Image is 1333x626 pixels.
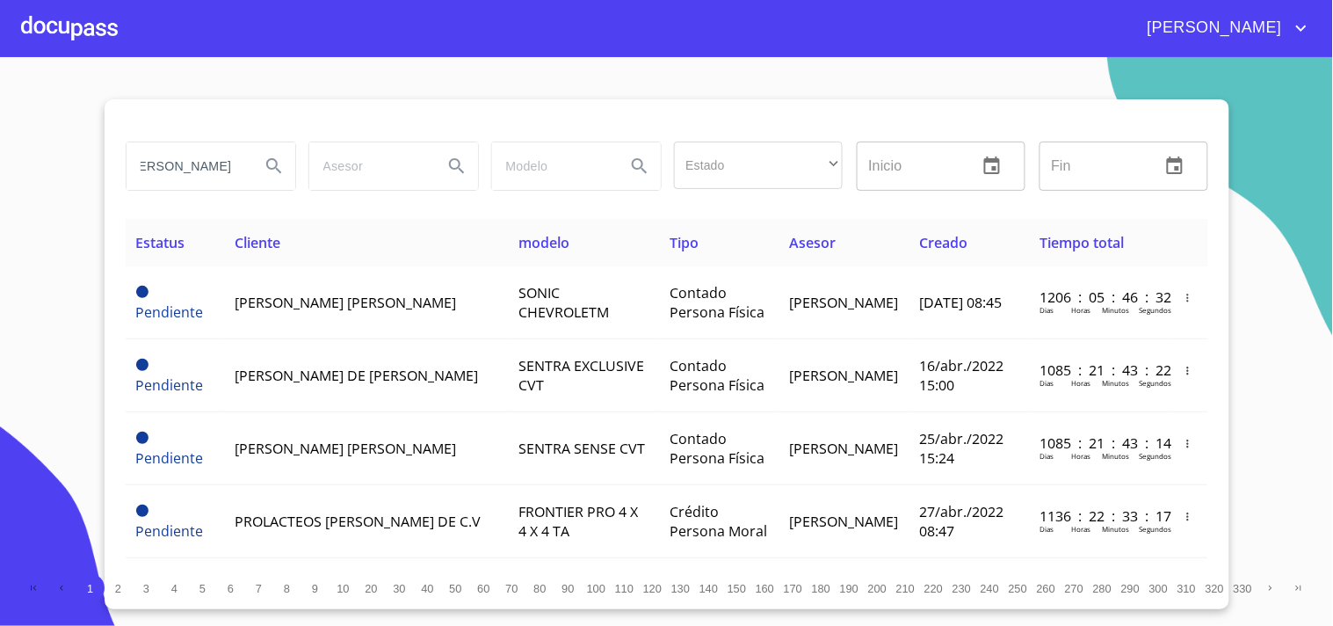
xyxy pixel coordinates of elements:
[670,233,699,252] span: Tipo
[1040,433,1158,453] p: 1085 : 21 : 43 : 14
[756,582,774,595] span: 160
[1040,524,1054,534] p: Dias
[670,356,764,395] span: Contado Persona Física
[619,145,661,187] button: Search
[136,375,204,395] span: Pendiente
[919,502,1003,541] span: 27/abr./2022 08:47
[312,582,318,595] span: 9
[133,574,161,602] button: 3
[442,574,470,602] button: 50
[896,582,915,595] span: 210
[1234,582,1252,595] span: 330
[981,582,999,595] span: 240
[76,574,105,602] button: 1
[670,502,767,541] span: Crédito Persona Moral
[976,574,1004,602] button: 240
[1149,582,1168,595] span: 300
[136,233,185,252] span: Estatus
[1102,305,1129,315] p: Minutos
[1040,378,1054,388] p: Dias
[273,574,301,602] button: 8
[1040,451,1054,461] p: Dias
[136,448,204,468] span: Pendiente
[864,574,892,602] button: 200
[953,582,971,595] span: 230
[301,574,330,602] button: 9
[1134,14,1312,42] button: account of current user
[670,283,764,322] span: Contado Persona Física
[1173,574,1201,602] button: 310
[924,582,943,595] span: 220
[643,582,662,595] span: 120
[1071,305,1090,315] p: Horas
[449,582,461,595] span: 50
[518,502,638,541] span: FRONTIER PRO 4 X 4 X 4 TA
[751,574,779,602] button: 160
[699,582,718,595] span: 140
[583,574,611,602] button: 100
[498,574,526,602] button: 70
[1145,574,1173,602] button: 300
[421,582,433,595] span: 40
[789,366,898,385] span: [PERSON_NAME]
[667,574,695,602] button: 130
[615,582,634,595] span: 110
[1040,305,1054,315] p: Dias
[1089,574,1117,602] button: 280
[470,574,498,602] button: 60
[284,582,290,595] span: 8
[253,145,295,187] button: Search
[256,582,262,595] span: 7
[1177,582,1196,595] span: 310
[1071,524,1090,534] p: Horas
[136,505,149,517] span: Pendiente
[127,142,246,190] input: search
[611,574,639,602] button: 110
[1032,574,1061,602] button: 260
[1071,378,1090,388] p: Horas
[1040,360,1158,380] p: 1085 : 21 : 43 : 22
[892,574,920,602] button: 210
[235,293,456,312] span: [PERSON_NAME] [PERSON_NAME]
[337,582,349,595] span: 10
[1004,574,1032,602] button: 250
[115,582,121,595] span: 2
[136,286,149,298] span: Pendiente
[365,582,377,595] span: 20
[245,574,273,602] button: 7
[639,574,667,602] button: 120
[518,283,609,322] span: SONIC CHEVROLETM
[1102,378,1129,388] p: Minutos
[533,582,546,595] span: 80
[1139,378,1171,388] p: Segundos
[723,574,751,602] button: 150
[1117,574,1145,602] button: 290
[561,582,574,595] span: 90
[1040,288,1158,307] p: 1206 : 05 : 46 : 32
[695,574,723,602] button: 140
[87,582,93,595] span: 1
[812,582,830,595] span: 180
[789,233,836,252] span: Asesor
[728,582,746,595] span: 150
[919,233,967,252] span: Creado
[1009,582,1027,595] span: 250
[1065,582,1083,595] span: 270
[1061,574,1089,602] button: 270
[189,574,217,602] button: 5
[1040,506,1158,526] p: 1136 : 22 : 33 : 17
[840,582,858,595] span: 190
[868,582,887,595] span: 200
[199,582,206,595] span: 5
[235,366,478,385] span: [PERSON_NAME] DE [PERSON_NAME]
[671,582,690,595] span: 130
[1139,305,1171,315] p: Segundos
[228,582,234,595] span: 6
[136,521,204,541] span: Pendiente
[235,512,481,531] span: PROLACTEOS [PERSON_NAME] DE C.V
[554,574,583,602] button: 90
[1040,233,1124,252] span: Tiempo total
[518,233,569,252] span: modelo
[518,356,644,395] span: SENTRA EXCLUSIVE CVT
[143,582,149,595] span: 3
